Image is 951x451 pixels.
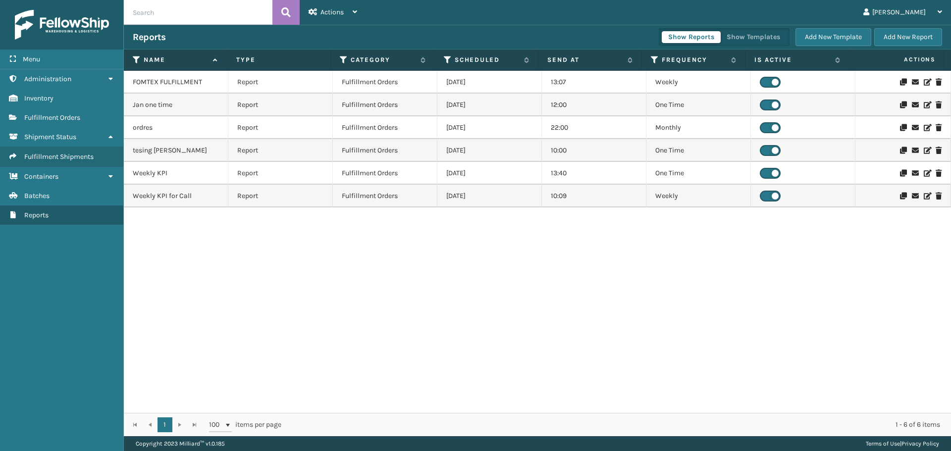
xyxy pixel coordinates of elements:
[542,139,646,162] td: 10:00
[23,55,40,63] span: Menu
[900,170,906,177] i: Duplicate Report
[866,436,939,451] div: |
[542,94,646,116] td: 12:00
[24,192,50,200] span: Batches
[936,193,942,200] i: Delete
[24,152,94,161] span: Fulfillment Shipments
[133,168,167,178] p: Weekly KPI
[646,185,751,207] td: Weekly
[866,440,900,447] a: Terms of Use
[133,123,153,133] p: ordres
[228,71,333,94] td: Report
[936,79,942,86] i: Delete
[924,124,930,131] i: Edit
[437,71,542,94] td: [DATE]
[209,420,224,430] span: 100
[437,162,542,185] td: [DATE]
[720,31,787,43] button: Show Templates
[24,94,53,102] span: Inventory
[133,191,192,201] p: Weekly KPI for Call
[342,191,398,201] p: Fulfillment Orders
[542,162,646,185] td: 13:40
[646,139,751,162] td: One Time
[874,28,942,46] button: Add New Report
[900,147,906,154] i: Duplicate Report
[900,79,906,86] i: Duplicate Report
[342,146,398,155] p: Fulfillment Orders
[547,55,623,64] label: Send at
[646,94,751,116] td: One Time
[542,116,646,139] td: 22:00
[924,193,930,200] i: Edit
[754,55,830,64] label: Is Active
[437,116,542,139] td: [DATE]
[209,417,281,432] span: items per page
[24,75,71,83] span: Administration
[342,77,398,87] p: Fulfillment Orders
[936,170,942,177] i: Delete
[320,8,344,16] span: Actions
[342,123,398,133] p: Fulfillment Orders
[24,113,80,122] span: Fulfillment Orders
[437,94,542,116] td: [DATE]
[455,55,519,64] label: Scheduled
[24,172,58,181] span: Containers
[24,133,76,141] span: Shipment Status
[133,100,172,110] p: Jan one time
[936,124,942,131] i: Delete
[900,193,906,200] i: Duplicate Report
[900,101,906,108] i: Duplicate Report
[228,185,333,207] td: Report
[936,147,942,154] i: Delete
[133,77,202,87] p: FOMTEX FULFILLMENT
[924,79,930,86] i: Edit
[136,436,225,451] p: Copyright 2023 Milliard™ v 1.0.185
[437,185,542,207] td: [DATE]
[646,71,751,94] td: Weekly
[342,100,398,110] p: Fulfillment Orders
[295,420,940,430] div: 1 - 6 of 6 items
[795,28,871,46] button: Add New Template
[900,124,906,131] i: Duplicate Report
[158,417,172,432] a: 1
[912,79,918,86] i: Send Report Now
[228,116,333,139] td: Report
[144,55,208,64] label: Name
[236,55,321,64] label: Type
[662,55,726,64] label: Frequency
[133,31,166,43] h3: Reports
[912,193,918,200] i: Send Report Now
[133,146,207,155] p: tesing [PERSON_NAME]
[924,101,930,108] i: Edit
[228,139,333,162] td: Report
[646,162,751,185] td: One Time
[228,94,333,116] td: Report
[912,101,918,108] i: Send Report Now
[342,168,398,178] p: Fulfillment Orders
[924,170,930,177] i: Edit
[912,147,918,154] i: Send Report Now
[662,31,721,43] button: Show Reports
[437,139,542,162] td: [DATE]
[901,440,939,447] a: Privacy Policy
[228,162,333,185] td: Report
[24,211,49,219] span: Reports
[351,55,415,64] label: Category
[912,170,918,177] i: Send Report Now
[15,10,109,40] img: logo
[852,51,942,68] span: Actions
[924,147,930,154] i: Edit
[646,116,751,139] td: Monthly
[542,71,646,94] td: 13:07
[542,185,646,207] td: 10:09
[936,101,942,108] i: Delete
[912,124,918,131] i: Send Report Now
